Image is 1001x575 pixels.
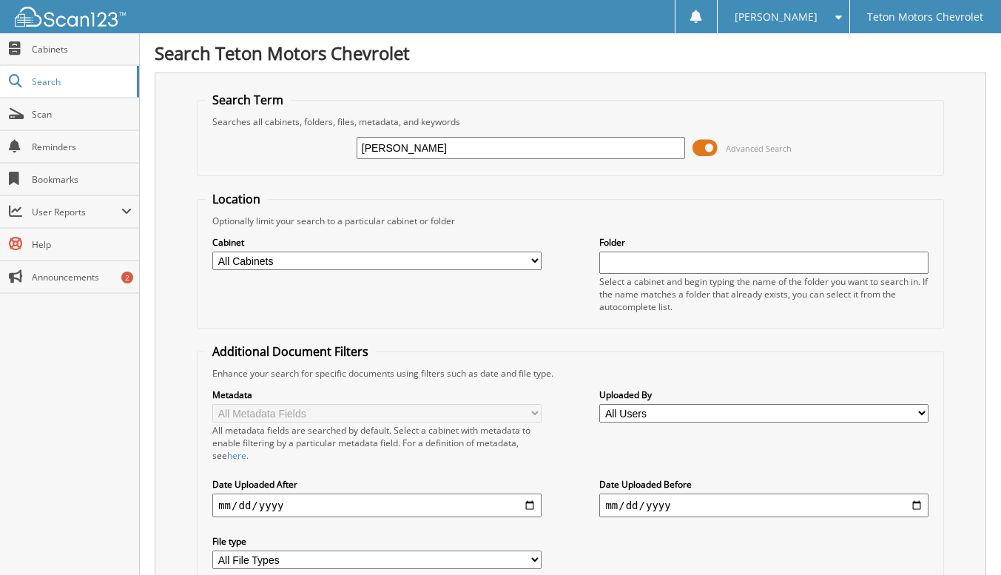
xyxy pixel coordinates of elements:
span: Advanced Search [726,143,792,154]
span: Help [32,238,132,251]
a: here [227,449,246,462]
label: File type [212,535,541,548]
legend: Search Term [205,92,291,108]
label: Date Uploaded Before [599,478,928,491]
label: Cabinet [212,236,541,249]
label: Folder [599,236,928,249]
label: Uploaded By [599,389,928,401]
div: 2 [121,272,133,283]
span: Cabinets [32,43,132,56]
div: Searches all cabinets, folders, files, metadata, and keywords [205,115,936,128]
span: Reminders [32,141,132,153]
legend: Location [205,191,268,207]
span: User Reports [32,206,121,218]
span: Bookmarks [32,173,132,186]
h1: Search Teton Motors Chevrolet [155,41,986,65]
span: Search [32,75,129,88]
div: All metadata fields are searched by default. Select a cabinet with metadata to enable filtering b... [212,424,541,462]
div: Enhance your search for specific documents using filters such as date and file type. [205,367,936,380]
label: Date Uploaded After [212,478,541,491]
label: Metadata [212,389,541,401]
span: Scan [32,108,132,121]
legend: Additional Document Filters [205,343,376,360]
input: end [599,494,928,517]
img: scan123-logo-white.svg [15,7,126,27]
div: Optionally limit your search to a particular cabinet or folder [205,215,936,227]
input: start [212,494,541,517]
span: [PERSON_NAME] [735,13,818,21]
span: Teton Motors Chevrolet [867,13,983,21]
div: Select a cabinet and begin typing the name of the folder you want to search in. If the name match... [599,275,928,313]
span: Announcements [32,271,132,283]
